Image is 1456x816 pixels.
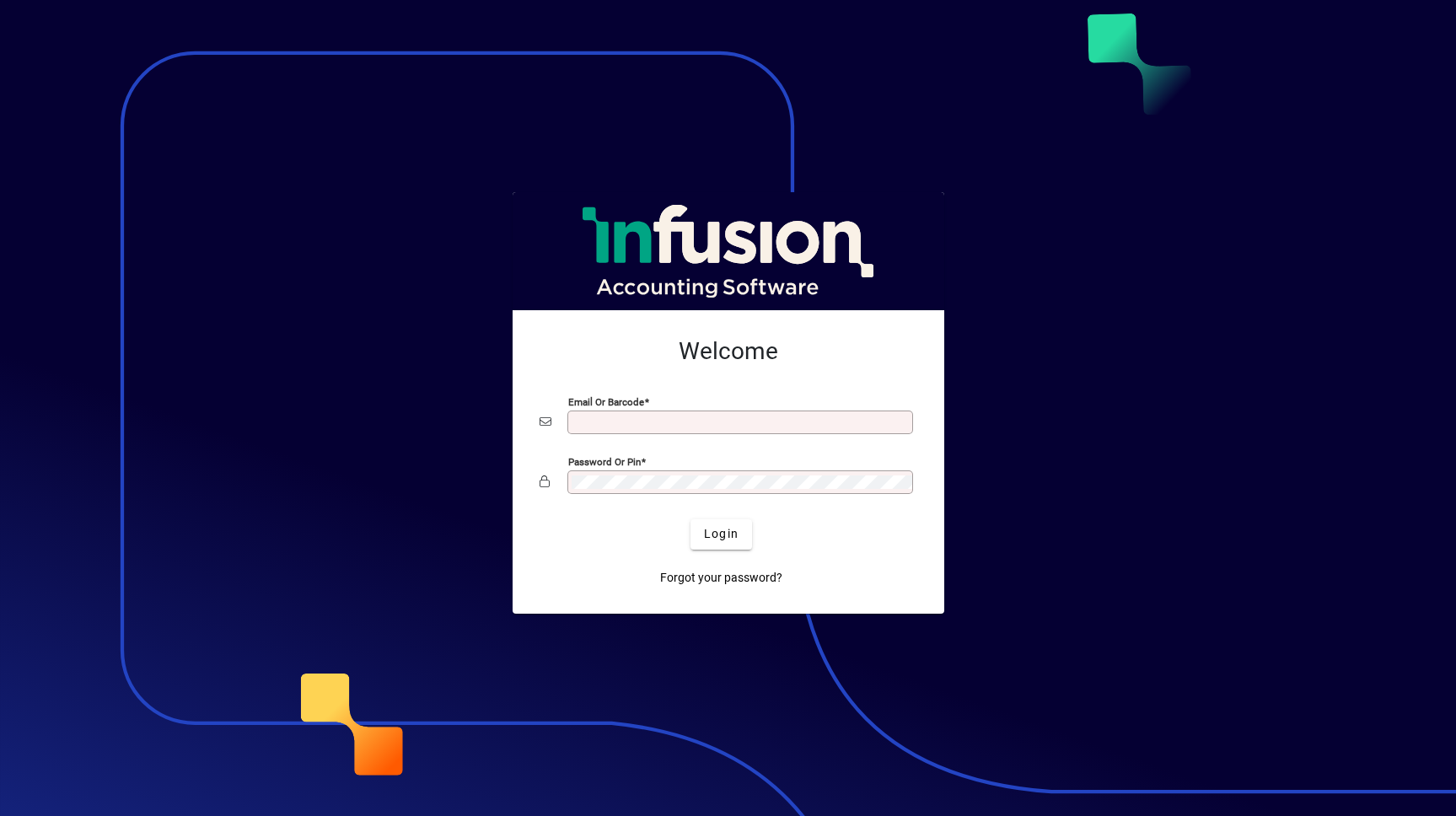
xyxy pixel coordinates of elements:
[568,395,644,407] mat-label: Email or Barcode
[704,525,739,543] span: Login
[540,337,917,366] h2: Welcome
[568,455,641,467] mat-label: Password or Pin
[690,519,752,550] button: Login
[660,569,782,587] span: Forgot your password?
[653,563,789,593] a: Forgot your password?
